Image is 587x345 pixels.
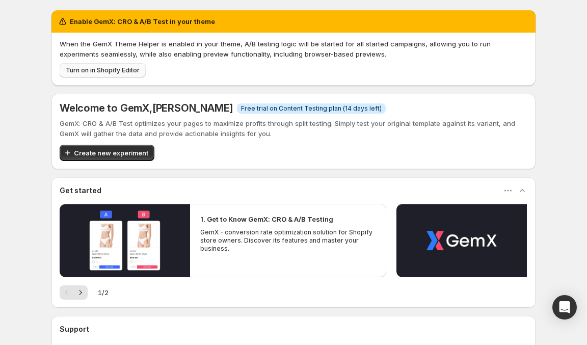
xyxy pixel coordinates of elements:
span: Free trial on Content Testing plan (14 days left) [241,104,382,113]
span: 1 / 2 [98,287,109,298]
p: GemX: CRO & A/B Test optimizes your pages to maximize profits through split testing. Simply test ... [60,118,527,139]
nav: Pagination [60,285,88,300]
div: Open Intercom Messenger [552,295,577,320]
h2: Enable GemX: CRO & A/B Test in your theme [70,16,215,26]
span: Turn on in Shopify Editor [66,66,140,74]
button: Create new experiment [60,145,154,161]
h3: Get started [60,185,101,196]
span: Create new experiment [74,148,148,158]
button: Play video [396,204,527,277]
h2: 1. Get to Know GemX: CRO & A/B Testing [200,214,333,224]
span: , [PERSON_NAME] [149,102,233,114]
h3: Support [60,324,89,334]
p: When the GemX Theme Helper is enabled in your theme, A/B testing logic will be started for all st... [60,39,527,59]
p: GemX - conversion rate optimization solution for Shopify store owners. Discover its features and ... [200,228,376,253]
button: Play video [60,204,190,277]
button: Next [73,285,88,300]
button: Turn on in Shopify Editor [60,63,146,77]
h5: Welcome to GemX [60,102,233,114]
